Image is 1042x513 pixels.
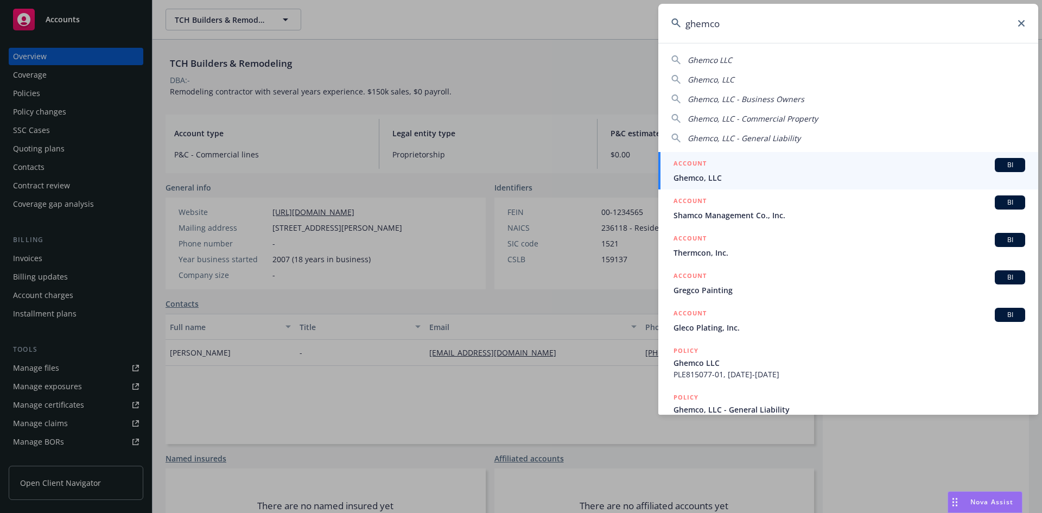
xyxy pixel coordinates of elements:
[999,198,1021,207] span: BI
[674,392,698,403] h5: POLICY
[658,339,1038,386] a: POLICYGhemco LLCPLE815077-01, [DATE]-[DATE]
[674,284,1025,296] span: Gregco Painting
[999,310,1021,320] span: BI
[970,497,1013,506] span: Nova Assist
[674,210,1025,221] span: Shamco Management Co., Inc.
[999,160,1021,170] span: BI
[674,308,707,321] h5: ACCOUNT
[688,113,818,124] span: Ghemco, LLC - Commercial Property
[674,404,1025,415] span: Ghemco, LLC - General Liability
[674,322,1025,333] span: Gleco Plating, Inc.
[688,94,804,104] span: Ghemco, LLC - Business Owners
[999,273,1021,282] span: BI
[658,152,1038,189] a: ACCOUNTBIGhemco, LLC
[658,302,1038,339] a: ACCOUNTBIGleco Plating, Inc.
[658,264,1038,302] a: ACCOUNTBIGregco Painting
[674,270,707,283] h5: ACCOUNT
[674,357,1025,369] span: Ghemco LLC
[658,4,1038,43] input: Search...
[674,158,707,171] h5: ACCOUNT
[948,492,962,512] div: Drag to move
[674,233,707,246] h5: ACCOUNT
[658,189,1038,227] a: ACCOUNTBIShamco Management Co., Inc.
[674,345,698,356] h5: POLICY
[658,227,1038,264] a: ACCOUNTBIThermcon, Inc.
[658,386,1038,433] a: POLICYGhemco, LLC - General Liability
[674,172,1025,183] span: Ghemco, LLC
[674,369,1025,380] span: PLE815077-01, [DATE]-[DATE]
[999,235,1021,245] span: BI
[688,133,800,143] span: Ghemco, LLC - General Liability
[688,74,734,85] span: Ghemco, LLC
[948,491,1022,513] button: Nova Assist
[674,247,1025,258] span: Thermcon, Inc.
[688,55,732,65] span: Ghemco LLC
[674,195,707,208] h5: ACCOUNT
